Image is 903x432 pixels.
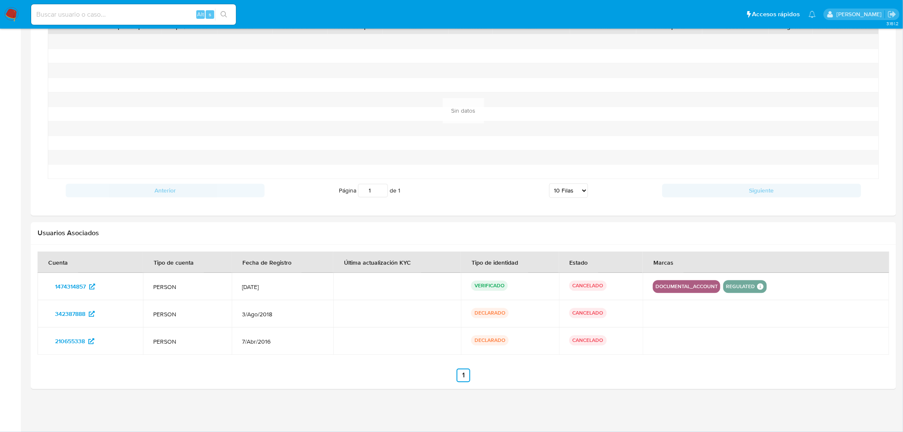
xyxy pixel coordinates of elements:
[836,10,885,18] p: gregorio.negri@mercadolibre.com
[809,11,816,18] a: Notificaciones
[886,20,899,27] span: 3.161.2
[888,10,897,19] a: Salir
[752,10,800,19] span: Accesos rápidos
[38,229,889,238] h2: Usuarios Asociados
[31,9,236,20] input: Buscar usuario o caso...
[215,9,233,20] button: search-icon
[209,10,211,18] span: s
[197,10,204,18] span: Alt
